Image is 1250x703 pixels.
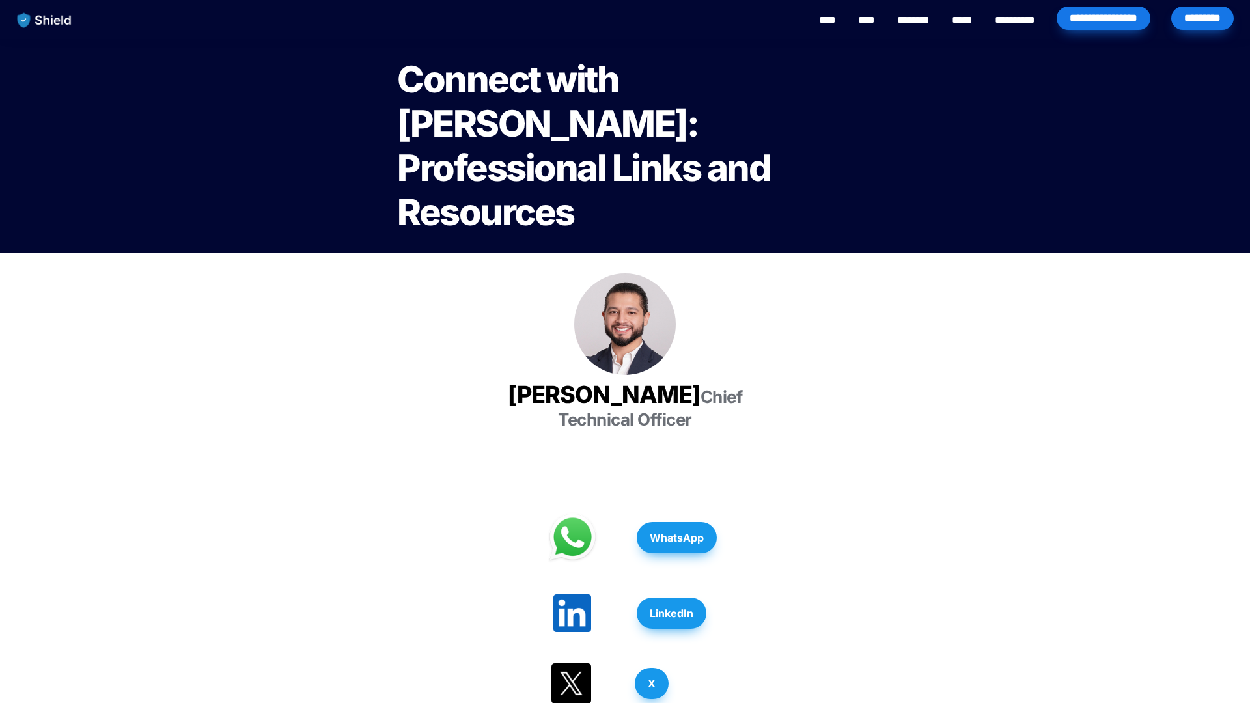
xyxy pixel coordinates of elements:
button: WhatsApp [637,522,717,553]
strong: X [648,677,656,690]
span: [PERSON_NAME] [508,380,701,409]
strong: WhatsApp [650,531,704,544]
button: X [635,668,669,699]
span: Connect with [PERSON_NAME]: Professional Links and Resources [397,57,777,234]
img: website logo [11,7,78,34]
a: WhatsApp [637,516,717,560]
button: LinkedIn [637,598,706,629]
a: LinkedIn [637,591,706,635]
strong: LinkedIn [650,607,693,620]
